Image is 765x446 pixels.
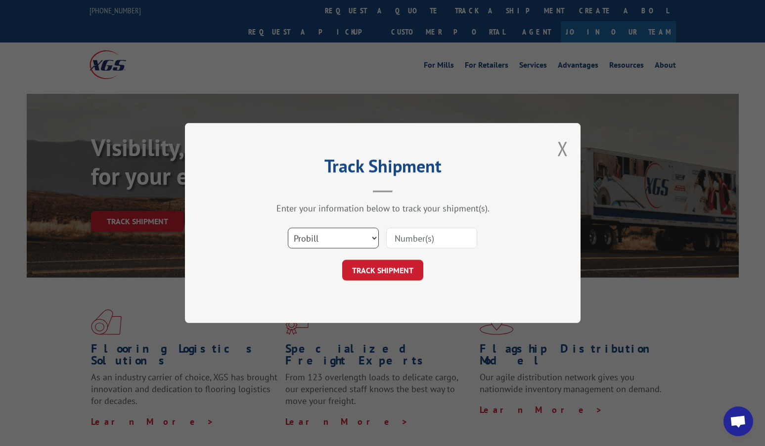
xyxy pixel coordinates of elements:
div: Open chat [723,406,753,436]
h2: Track Shipment [234,159,531,178]
button: Close modal [557,135,568,162]
input: Number(s) [386,228,477,248]
div: Enter your information below to track your shipment(s). [234,203,531,214]
button: TRACK SHIPMENT [342,260,423,281]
